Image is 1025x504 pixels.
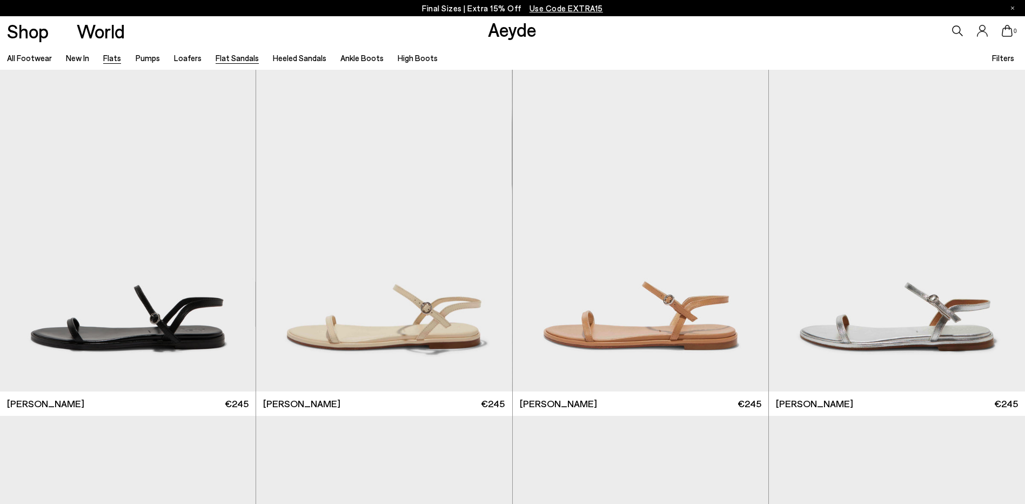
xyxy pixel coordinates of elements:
[103,53,121,63] a: Flats
[520,397,597,410] span: [PERSON_NAME]
[488,18,537,41] a: Aeyde
[273,53,326,63] a: Heeled Sandals
[398,53,438,63] a: High Boots
[776,397,853,410] span: [PERSON_NAME]
[256,392,512,416] a: [PERSON_NAME] €245
[7,53,52,63] a: All Footwear
[256,70,512,392] a: 6 / 6 1 / 6 2 / 6 3 / 6 4 / 6 5 / 6 6 / 6 1 / 6 Next slide Previous slide
[216,53,259,63] a: Flat Sandals
[992,53,1014,63] span: Filters
[340,53,384,63] a: Ankle Boots
[136,53,160,63] a: Pumps
[513,70,768,392] img: Nettie Leather Sandals
[7,22,49,41] a: Shop
[481,397,505,410] span: €245
[530,3,603,13] span: Navigate to /collections/ss25-final-sizes
[512,70,767,392] div: 2 / 6
[769,70,1025,392] img: Nettie Leather Sandals
[738,397,761,410] span: €245
[422,2,603,15] p: Final Sizes | Extra 15% Off
[994,397,1018,410] span: €245
[77,22,125,41] a: World
[256,70,512,392] img: Nettie Leather Sandals
[769,392,1025,416] a: [PERSON_NAME] €245
[225,397,249,410] span: €245
[256,70,512,392] div: 1 / 6
[512,70,767,392] img: Nettie Leather Sandals
[513,392,768,416] a: [PERSON_NAME] €245
[1002,25,1013,37] a: 0
[66,53,89,63] a: New In
[263,397,340,410] span: [PERSON_NAME]
[1013,28,1018,34] span: 0
[7,397,84,410] span: [PERSON_NAME]
[174,53,202,63] a: Loafers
